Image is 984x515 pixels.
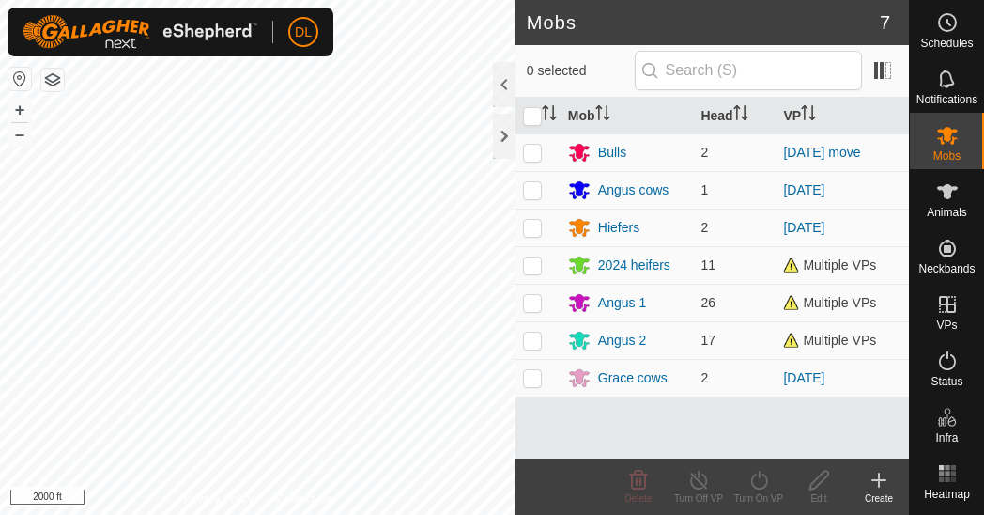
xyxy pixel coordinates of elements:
span: 26 [700,295,715,310]
span: Delete [625,493,653,504]
th: VP [776,98,909,134]
span: Multiple VPs [783,295,876,310]
span: Notifications [916,94,977,105]
th: Head [693,98,776,134]
a: [DATE] [783,220,824,235]
span: Multiple VPs [783,257,876,273]
span: Animals [927,207,967,218]
span: 2 [700,145,708,160]
div: Bulls [598,143,626,163]
a: [DATE] [783,182,824,197]
p-sorticon: Activate to sort [595,108,610,123]
div: Angus 2 [598,331,646,351]
a: Privacy Policy [183,491,254,507]
span: 2 [700,370,708,385]
span: Neckbands [918,263,975,274]
div: 2024 heifers [598,256,670,275]
div: Turn Off VP [669,492,729,506]
span: 11 [700,257,715,273]
span: 17 [700,333,715,348]
a: [DATE] move [783,145,860,160]
div: Hiefers [598,218,639,238]
div: Angus 1 [598,293,646,313]
img: Gallagher Logo [23,15,257,49]
input: Search (S) [635,51,862,90]
span: Multiple VPs [783,333,876,348]
p-sorticon: Activate to sort [542,108,557,123]
span: 7 [880,8,890,37]
span: Status [930,376,962,387]
span: Mobs [933,150,961,162]
span: Schedules [920,38,973,49]
button: + [8,99,31,121]
span: 1 [700,182,708,197]
div: Edit [789,492,849,506]
span: DL [295,23,312,42]
div: Create [849,492,909,506]
span: Infra [935,432,958,444]
th: Mob [561,98,694,134]
div: Turn On VP [729,492,789,506]
div: Angus cows [598,180,669,200]
span: Heatmap [924,489,970,500]
button: Reset Map [8,68,31,90]
p-sorticon: Activate to sort [733,108,748,123]
a: Contact Us [276,491,331,507]
span: 2 [700,220,708,235]
h2: Mobs [527,11,880,34]
p-sorticon: Activate to sort [801,108,816,123]
span: 0 selected [527,61,635,81]
span: VPs [936,320,957,331]
button: – [8,123,31,146]
button: Map Layers [41,69,64,91]
a: [DATE] [783,370,824,385]
div: Grace cows [598,368,668,388]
